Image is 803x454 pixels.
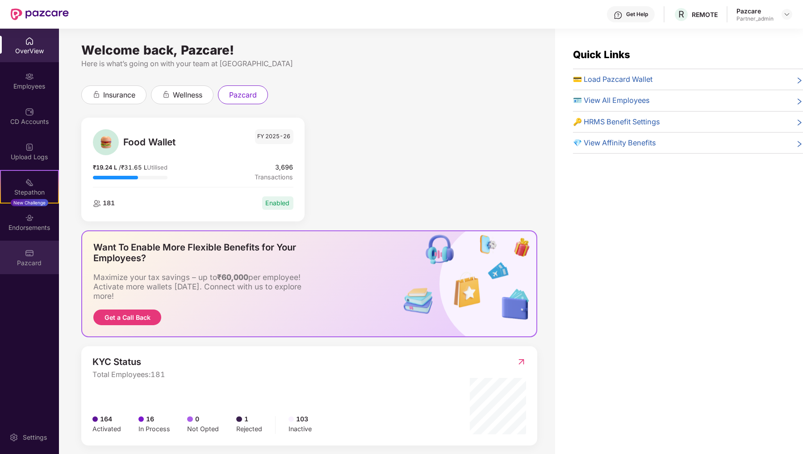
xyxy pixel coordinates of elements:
[217,272,248,282] b: ₹60,000
[103,89,135,101] span: insurance
[25,213,34,222] img: svg+xml;base64,PHN2ZyBpZD0iRW5kb3JzZW1lbnRzIiB4bWxucz0iaHR0cDovL3d3dy53My5vcmcvMjAwMC9zdmciIHdpZH...
[11,199,48,206] div: New Challenge
[796,97,803,106] span: right
[93,310,162,325] button: Get a Call Back
[81,58,537,69] div: Here is what’s going on with your team at [GEOGRAPHIC_DATA]
[229,89,257,101] span: pazcard
[187,424,219,434] div: Not Opted
[296,414,308,424] span: 103
[9,433,18,442] img: svg+xml;base64,PHN2ZyBpZD0iU2V0dGluZy0yMHgyMCIgeG1sbnM9Imh0dHA6Ly93d3cudzMub3JnLzIwMDAvc3ZnIiB3aW...
[92,90,100,98] div: animation
[255,162,293,172] span: 3,696
[783,11,790,18] img: svg+xml;base64,PHN2ZyBpZD0iRHJvcGRvd24tMzJ4MzIiIHhtbG5zPSJodHRwOi8vd3d3LnczLm9yZy8yMDAwL3N2ZyIgd2...
[626,11,648,18] div: Get Help
[614,11,623,20] img: svg+xml;base64,PHN2ZyBpZD0iSGVscC0zMngzMiIgeG1sbnM9Imh0dHA6Ly93d3cudzMub3JnLzIwMDAvc3ZnIiB3aWR0aD...
[289,424,312,434] div: Inactive
[96,133,115,151] img: Food Wallet
[573,116,660,127] span: 🔑 HRMS Benefit Settings
[25,249,34,258] img: svg+xml;base64,PHN2ZyBpZD0iUGF6Y2FyZCIgeG1sbnM9Imh0dHA6Ly93d3cudzMub3JnLzIwMDAvc3ZnIiB3aWR0aD0iMj...
[692,10,718,19] div: REMOTE
[93,272,308,301] div: Maximize your tax savings – up to per employee! Activate more wallets [DATE]. Connect with us to ...
[678,9,684,20] span: R
[517,357,526,366] img: RedirectIcon
[92,424,121,434] div: Activated
[736,7,774,15] div: Pazcare
[138,424,170,434] div: In Process
[1,188,58,197] div: Stepathon
[573,48,630,60] span: Quick Links
[25,37,34,46] img: svg+xml;base64,PHN2ZyBpZD0iSG9tZSIgeG1sbnM9Imh0dHA6Ly93d3cudzMub3JnLzIwMDAvc3ZnIiB3aWR0aD0iMjAiIG...
[236,424,262,434] div: Rejected
[25,72,34,81] img: svg+xml;base64,PHN2ZyBpZD0iRW1wbG95ZWVzIiB4bWxucz0iaHR0cDovL3d3dy53My5vcmcvMjAwMC9zdmciIHdpZHRoPS...
[398,231,536,336] img: benefitsIcon
[573,137,656,149] span: 💎 View Affinity Benefits
[20,433,50,442] div: Settings
[93,200,101,207] img: employeeIcon
[11,8,69,20] img: New Pazcare Logo
[92,371,165,378] span: Total Employees: 181
[796,139,803,149] span: right
[736,15,774,22] div: Partner_admin
[146,414,154,424] span: 16
[92,357,165,366] span: KYC Status
[25,107,34,116] img: svg+xml;base64,PHN2ZyBpZD0iQ0RfQWNjb3VudHMiIGRhdGEtbmFtZT0iQ0QgQWNjb3VudHMiIHhtbG5zPSJodHRwOi8vd3...
[573,95,650,106] span: 🪪 View All Employees
[101,199,115,207] span: 181
[123,135,200,150] span: Food Wallet
[262,196,293,210] div: Enabled
[119,164,147,171] span: / ₹31.65 L
[147,164,167,171] span: Utilised
[173,89,202,101] span: wellness
[100,414,112,424] span: 164
[25,143,34,152] img: svg+xml;base64,PHN2ZyBpZD0iVXBsb2FkX0xvZ3MiIGRhdGEtbmFtZT0iVXBsb2FkIExvZ3MiIHhtbG5zPSJodHRwOi8vd3...
[255,129,293,144] span: FY 2025-26
[573,74,652,85] span: 💳 Load Pazcard Wallet
[93,164,119,171] span: ₹19.24 L
[244,414,248,424] span: 1
[162,90,170,98] div: animation
[25,178,34,187] img: svg+xml;base64,PHN2ZyB4bWxucz0iaHR0cDovL3d3dy53My5vcmcvMjAwMC9zdmciIHdpZHRoPSIyMSIgaGVpZ2h0PSIyMC...
[255,172,293,182] span: Transactions
[796,76,803,85] span: right
[195,414,199,424] span: 0
[796,118,803,127] span: right
[93,242,317,263] div: Want To Enable More Flexible Benefits for Your Employees?
[81,47,537,54] div: Welcome back, Pazcare!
